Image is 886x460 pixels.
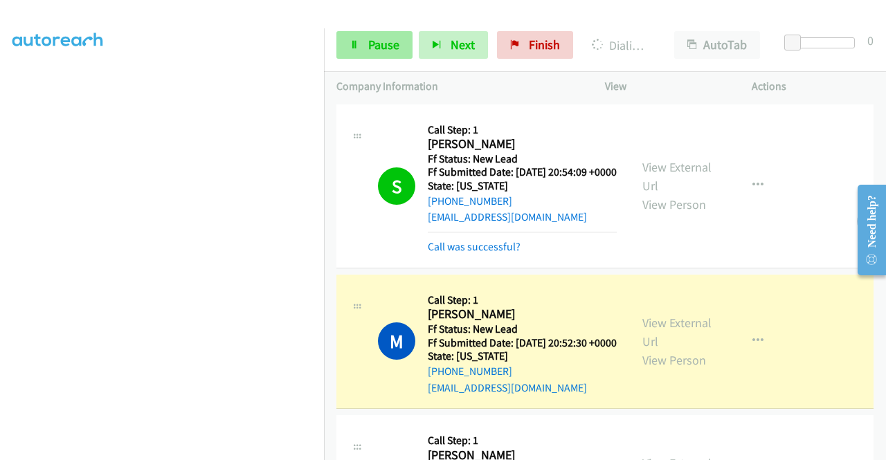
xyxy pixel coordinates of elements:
a: Call was successful? [428,240,521,253]
span: Next [451,37,475,53]
h5: Call Step: 1 [428,123,617,137]
h2: [PERSON_NAME] [428,306,613,322]
h5: Call Step: 1 [428,434,617,448]
span: Finish [529,37,560,53]
a: Pause [336,31,413,59]
h5: Ff Status: New Lead [428,152,617,166]
h2: [PERSON_NAME] [428,136,613,152]
h1: M [378,322,415,360]
button: Next [419,31,488,59]
a: [EMAIL_ADDRESS][DOMAIN_NAME] [428,210,587,223]
h1: S [378,167,415,205]
a: View External Url [642,315,712,349]
p: View [605,78,727,95]
h5: State: [US_STATE] [428,349,617,363]
h5: Ff Status: New Lead [428,322,617,336]
h5: Ff Submitted Date: [DATE] 20:54:09 +0000 [428,165,617,179]
p: Company Information [336,78,580,95]
a: [PHONE_NUMBER] [428,194,512,208]
div: 0 [867,31,874,50]
a: [PHONE_NUMBER] [428,365,512,378]
h5: Call Step: 1 [428,293,617,307]
h5: State: [US_STATE] [428,179,617,193]
a: Finish [497,31,573,59]
p: Actions [752,78,874,95]
a: View Person [642,196,706,212]
a: View Person [642,352,706,368]
span: Pause [368,37,399,53]
button: AutoTab [674,31,760,59]
a: View External Url [642,159,712,194]
a: [EMAIL_ADDRESS][DOMAIN_NAME] [428,381,587,394]
iframe: Resource Center [847,175,886,285]
h5: Ff Submitted Date: [DATE] 20:52:30 +0000 [428,336,617,350]
p: Dialing [PERSON_NAME] [592,36,649,55]
div: Delay between calls (in seconds) [791,37,855,48]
